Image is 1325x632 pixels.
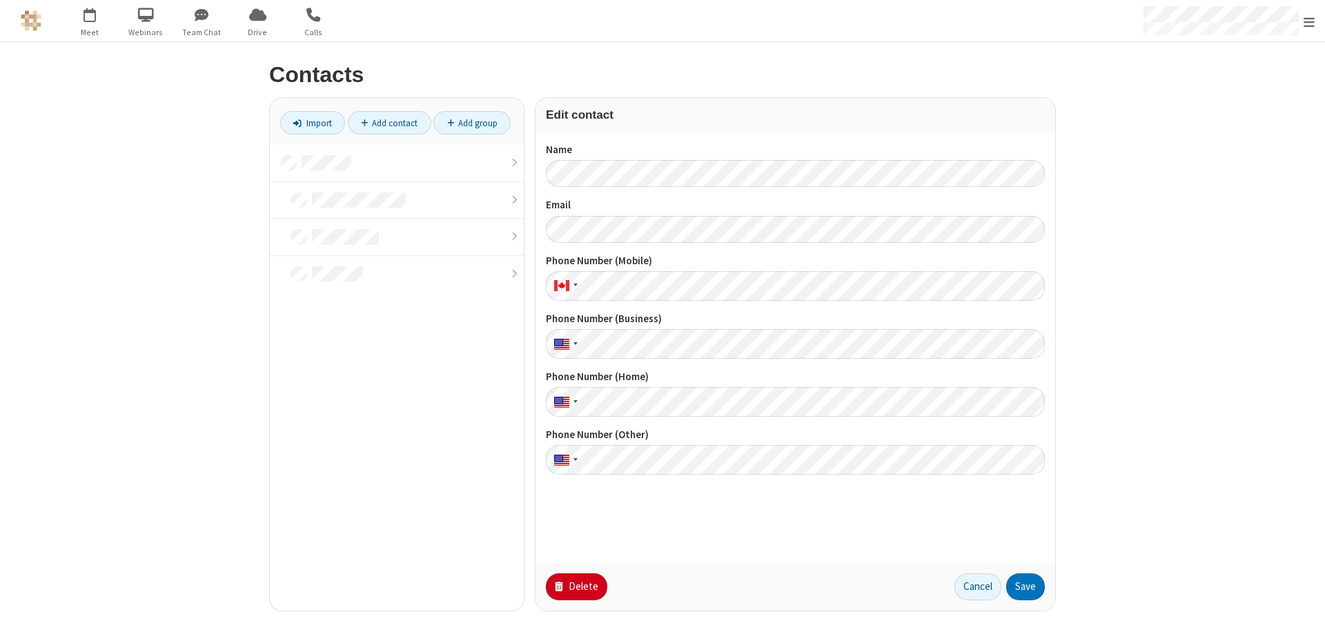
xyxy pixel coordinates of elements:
div: United States: + 1 [546,329,582,359]
span: Drive [232,26,284,39]
button: Cancel [954,573,1001,601]
a: Import [280,111,345,135]
div: United States: + 1 [546,445,582,475]
button: Save [1006,573,1045,601]
img: QA Selenium DO NOT DELETE OR CHANGE [21,10,41,31]
label: Email [546,197,1045,213]
label: Phone Number (Mobile) [546,253,1045,269]
div: United States: + 1 [546,387,582,417]
h3: Edit contact [546,108,1045,121]
span: Webinars [120,26,172,39]
label: Phone Number (Home) [546,369,1045,385]
span: Team Chat [176,26,228,39]
div: Canada: + 1 [546,271,582,301]
a: Add contact [348,111,431,135]
span: Calls [288,26,340,39]
button: Delete [546,573,607,601]
label: Phone Number (Business) [546,311,1045,327]
label: Name [546,142,1045,158]
h2: Contacts [269,63,1056,87]
span: Meet [64,26,116,39]
label: Phone Number (Other) [546,427,1045,443]
a: Add group [433,111,511,135]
